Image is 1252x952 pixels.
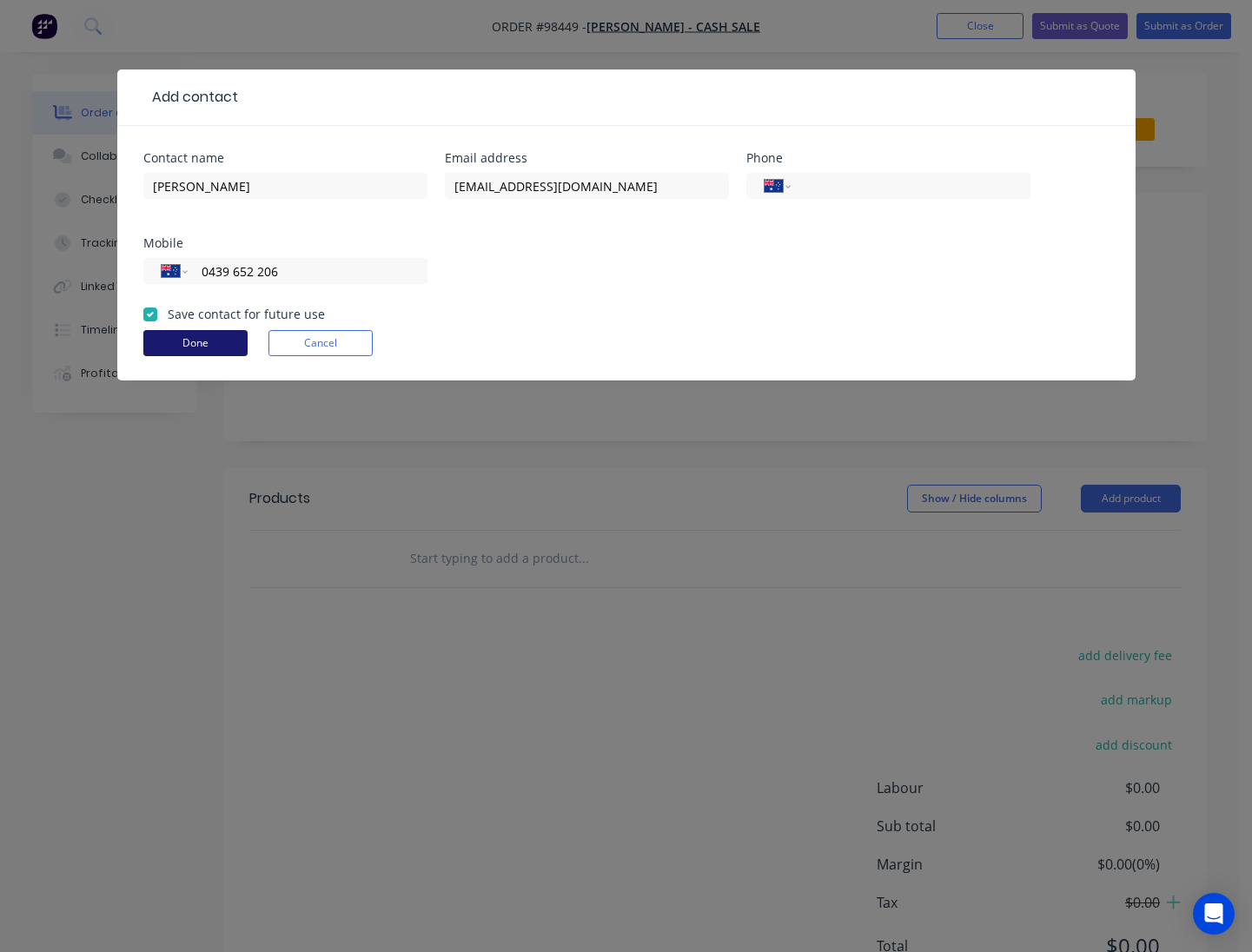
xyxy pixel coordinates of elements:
[143,87,238,108] div: Add contact
[168,305,325,323] label: Save contact for future use
[143,152,427,164] div: Contact name
[268,330,373,356] button: Cancel
[746,152,1030,164] div: Phone
[143,237,427,249] div: Mobile
[143,330,248,356] button: Done
[1193,893,1235,935] div: Open Intercom Messenger
[445,152,729,164] div: Email address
